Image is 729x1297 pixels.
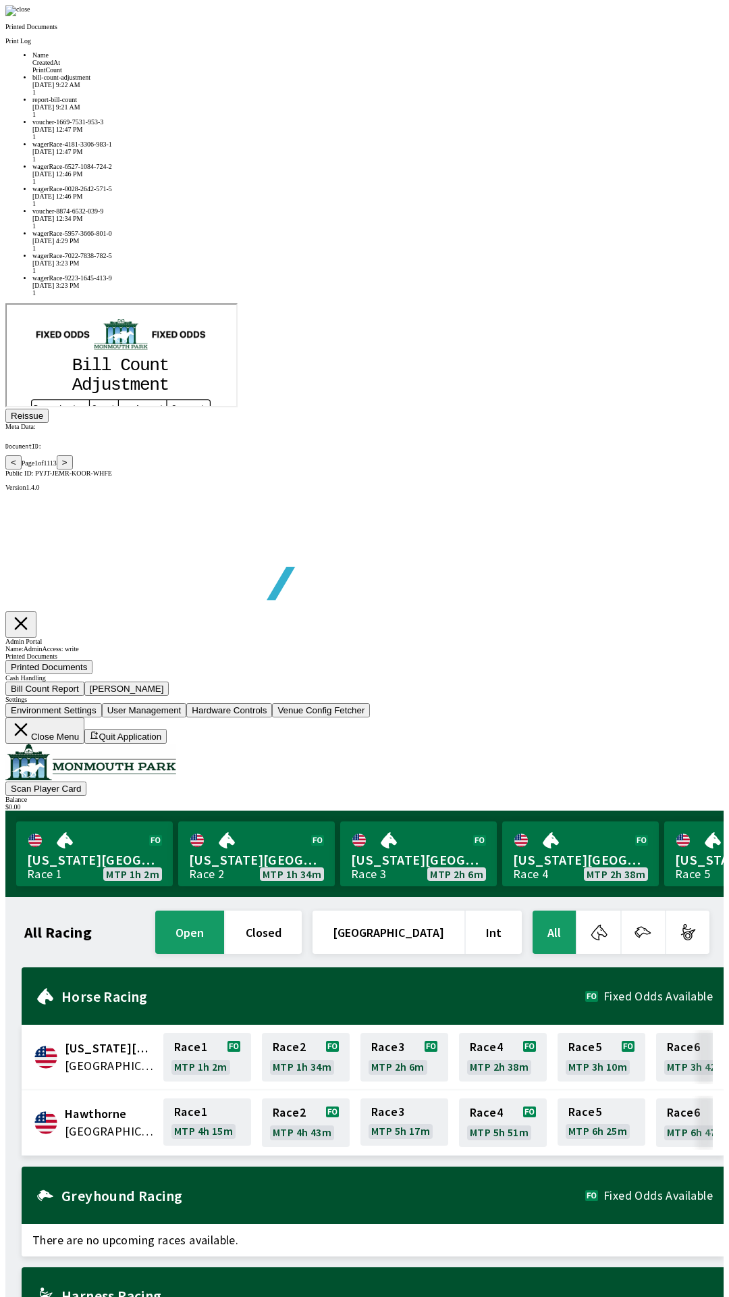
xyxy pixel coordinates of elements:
button: Printed Documents [5,660,92,674]
tspan: C [165,100,170,110]
span: Race 4 [470,1042,503,1052]
span: MTP 2h 6m [371,1061,425,1072]
button: [GEOGRAPHIC_DATA] [313,911,464,954]
div: $ 0.00 [5,803,724,811]
tspan: n [189,100,194,110]
a: Race1MTP 4h 15m [163,1098,251,1147]
tspan: r [76,100,81,110]
img: global tote logo [36,491,424,634]
button: User Management [102,703,187,717]
div: 1 [32,267,724,274]
div: 1 [32,245,724,252]
tspan: n [148,100,153,110]
tspan: o [90,100,95,110]
tspan: A [128,100,134,110]
button: All [533,911,576,954]
span: Race 6 [667,1107,700,1118]
span: United States [65,1057,155,1075]
span: MTP 2h 38m [587,869,645,880]
div: Settings [5,696,724,703]
span: MTP 5h 51m [470,1127,529,1138]
span: There are no upcoming races available. [22,1224,724,1256]
span: Hawthorne [65,1105,155,1123]
div: 1 [32,133,724,141]
button: Int [466,911,522,954]
div: 1 [32,155,724,163]
div: report-bill-count [32,96,724,103]
div: Race 4 [513,869,548,880]
tspan: n [99,100,105,110]
tspan: t [65,100,71,110]
h1: All Racing [24,927,92,938]
a: Race3MTP 5h 17m [360,1098,448,1147]
span: MTP 1h 2m [174,1061,227,1072]
div: voucher-1669-7531-953-3 [32,118,724,126]
tspan: m [174,100,180,110]
div: 1 [32,289,724,297]
div: wagerRace-0028-2642-571-5 [32,185,724,193]
div: [DATE] 12:47 PM [32,148,724,155]
div: 1 [32,222,724,230]
tspan: o [70,100,76,110]
div: Page 1 of 1113 [5,455,724,469]
div: CreatedAt [32,59,724,66]
div: wagerRace-7022-7838-782-5 [32,252,724,259]
button: closed [225,911,302,954]
span: Delaware Park [65,1040,155,1057]
div: Balance [5,796,724,803]
span: MTP 1h 2m [106,869,159,880]
div: bill-count-adjustment [32,74,724,81]
span: Race 3 [371,1042,404,1052]
span: MTP 6h 47m [667,1127,726,1138]
div: Race 5 [675,869,710,880]
tspan: n [56,100,61,110]
tspan: a [61,100,66,110]
tspan: t [194,100,199,110]
tspan: o [138,100,144,110]
div: Printed Documents [5,653,724,660]
button: Quit Application [84,729,167,744]
div: Meta Data: [5,423,724,430]
div: wagerRace-5957-3666-801-0 [32,230,724,237]
div: PrintCount [32,66,724,74]
button: Reissue [5,409,49,423]
button: Bill Count Report [5,682,84,696]
a: [US_STATE][GEOGRAPHIC_DATA]Race 3MTP 2h 6m [340,821,497,886]
span: Fixed Odds Available [603,1190,713,1201]
tspan: e [184,100,190,110]
span: Race 3 [371,1107,404,1117]
a: Race5MTP 3h 10m [558,1033,645,1082]
tspan: u [94,100,100,110]
div: 1 [32,88,724,96]
div: wagerRace-4181-3306-983-1 [32,141,724,148]
a: [US_STATE][GEOGRAPHIC_DATA]Race 2MTP 1h 34m [178,821,335,886]
span: Race 2 [273,1042,306,1052]
a: Race4MTP 5h 51m [459,1098,547,1147]
button: > [57,455,73,469]
div: voucher-8874-6532-039-9 [32,207,724,215]
span: MTP 4h 43m [273,1127,331,1138]
span: MTP 1h 34m [263,869,321,880]
span: MTP 4h 15m [174,1125,233,1136]
a: Race2MTP 4h 43m [262,1098,350,1147]
p: Printed Documents [5,23,724,30]
span: Race 6 [667,1042,700,1052]
tspan: C [85,100,90,110]
button: [PERSON_NAME] [84,682,169,696]
div: [DATE] 12:34 PM [32,215,724,222]
span: MTP 2h 6m [430,869,483,880]
div: wagerRace-6527-1084-724-2 [32,163,724,170]
span: Race 5 [568,1107,601,1117]
div: Cash Handling [5,674,724,682]
div: [DATE] 12:46 PM [32,170,724,178]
